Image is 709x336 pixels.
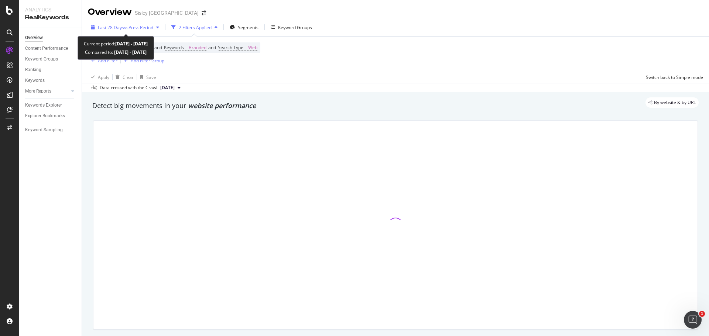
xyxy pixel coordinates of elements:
div: More Reports [25,87,51,95]
button: Switch back to Simple mode [643,71,703,83]
div: Add Filter [98,58,117,64]
div: Keyword Groups [25,55,58,63]
span: Web [248,42,257,53]
button: Keyword Groups [268,21,315,33]
div: Keywords [25,77,45,84]
a: Explorer Bookmarks [25,112,76,120]
button: Last 28 DaysvsPrev. Period [88,21,162,33]
a: Ranking [25,66,76,74]
div: Switch back to Simple mode [646,74,703,80]
div: Apply [98,74,109,80]
div: Data crossed with the Crawl [100,84,157,91]
div: Ranking [25,66,41,74]
div: 2 Filters Applied [179,24,212,31]
span: Branded [189,42,206,53]
span: Keywords [164,44,184,51]
button: Clear [113,71,134,83]
div: arrow-right-arrow-left [202,10,206,15]
button: Add Filter Group [121,56,164,65]
a: Keyword Groups [25,55,76,63]
button: Segments [227,21,261,33]
div: Explorer Bookmarks [25,112,65,120]
div: Keyword Groups [278,24,312,31]
span: 1 [699,311,705,317]
iframe: Intercom live chat [684,311,702,329]
div: Overview [88,6,132,18]
div: Add Filter Group [131,58,164,64]
a: Keyword Sampling [25,126,76,134]
span: By website & by URL [654,100,696,105]
div: Analytics [25,6,76,13]
div: legacy label [645,97,699,108]
a: More Reports [25,87,69,95]
div: Clear [123,74,134,80]
span: and [208,44,216,51]
b: [DATE] - [DATE] [113,49,147,55]
div: Compared to: [85,48,147,56]
span: vs Prev. Period [124,24,153,31]
span: Last 28 Days [98,24,124,31]
div: Keyword Sampling [25,126,63,134]
span: Search Type [218,44,243,51]
button: 2 Filters Applied [168,21,220,33]
button: [DATE] [157,83,184,92]
b: [DATE] - [DATE] [115,41,148,47]
div: RealKeywords [25,13,76,22]
div: Current period: [84,39,148,48]
span: = [185,44,188,51]
span: Segments [238,24,258,31]
button: Apply [88,71,109,83]
div: Keywords Explorer [25,101,62,109]
a: Overview [25,34,76,42]
a: Keywords Explorer [25,101,76,109]
button: Add Filter [88,56,117,65]
span: = [244,44,247,51]
span: 2025 Aug. 25th [160,84,175,91]
div: Content Performance [25,45,68,52]
a: Keywords [25,77,76,84]
a: Content Performance [25,45,76,52]
div: Overview [25,34,43,42]
span: and [154,44,162,51]
div: Sisley [GEOGRAPHIC_DATA] [135,9,199,17]
button: Save [137,71,156,83]
div: Save [146,74,156,80]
